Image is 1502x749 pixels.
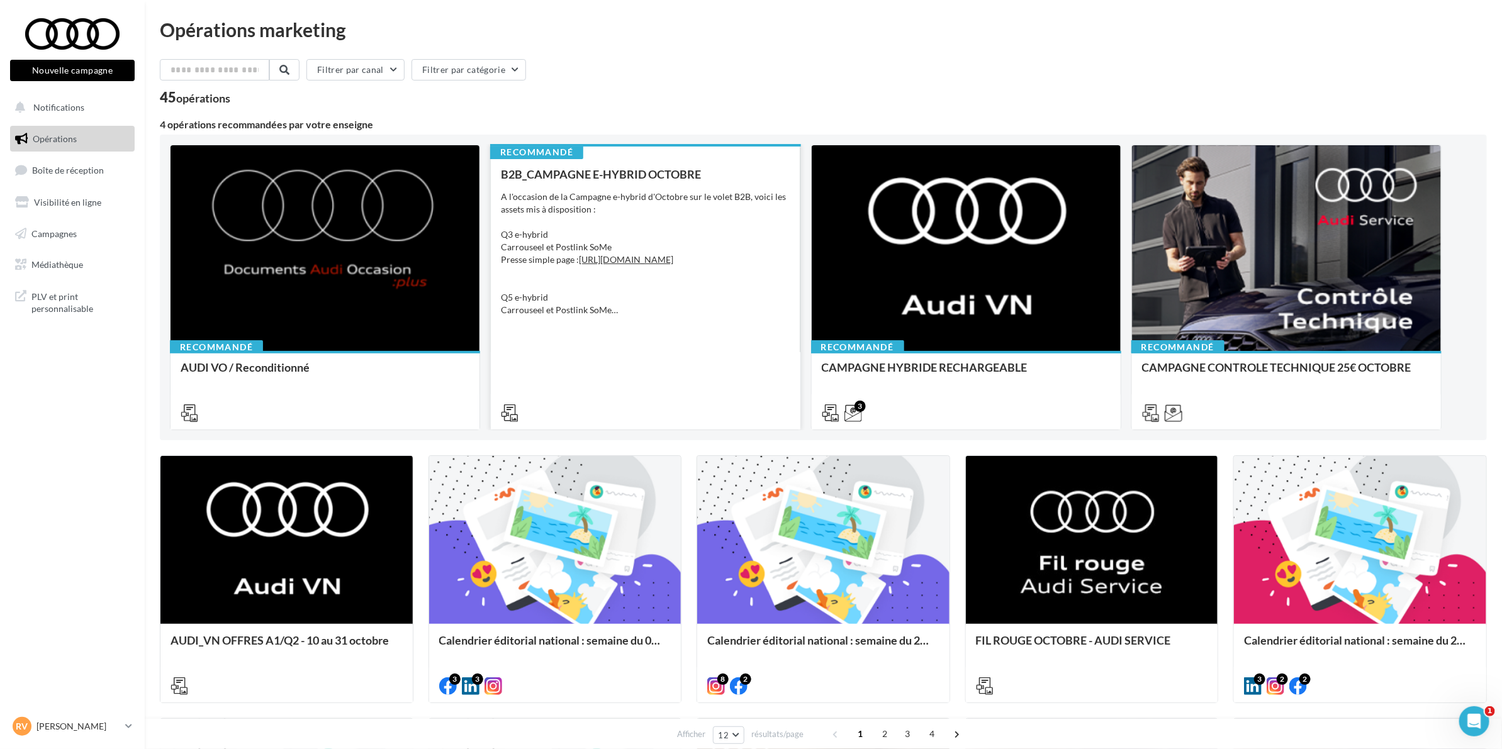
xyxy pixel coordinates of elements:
a: Visibilité en ligne [8,189,137,216]
a: PLV et print personnalisable [8,283,137,320]
div: opérations [176,92,230,104]
div: 2 [1277,674,1288,685]
span: Campagnes [31,228,77,238]
div: A l'occasion de la Campagne e-hybrid d'Octobre sur le volet B2B, voici les assets mis à dispositi... [501,191,790,316]
button: Filtrer par canal [306,59,405,80]
div: 3 [1254,674,1265,685]
a: Médiathèque [8,252,137,278]
div: Opérations marketing [160,20,1487,39]
span: 2 [875,724,895,744]
button: 12 [713,726,745,744]
div: Calendrier éditorial national : semaine du 29.09 au 05.10 [707,634,939,659]
span: Opérations [33,133,77,144]
div: CAMPAGNE HYBRIDE RECHARGEABLE [822,361,1111,386]
div: AUDI VO / Reconditionné [181,361,469,386]
div: CAMPAGNE CONTROLE TECHNIQUE 25€ OCTOBRE [1142,361,1431,386]
span: Afficher [678,728,706,740]
button: Nouvelle campagne [10,60,135,81]
div: Recommandé [170,340,263,354]
a: Boîte de réception [8,157,137,184]
button: Filtrer par catégorie [412,59,526,80]
span: 12 [719,730,729,740]
a: Opérations [8,126,137,152]
span: Visibilité en ligne [34,197,101,208]
span: 4 [922,724,942,744]
div: 45 [160,91,230,104]
div: 8 [717,674,729,685]
div: 3 [855,401,866,412]
div: AUDI_VN OFFRES A1/Q2 - 10 au 31 octobre [171,634,403,659]
div: 3 [472,674,483,685]
div: Calendrier éditorial national : semaine du 06.10 au 12.10 [439,634,671,659]
span: Médiathèque [31,259,83,270]
div: B2B_CAMPAGNE E-HYBRID OCTOBRE [501,168,790,180]
span: 1 [1485,706,1495,716]
div: Calendrier éditorial national : semaine du 22.09 au 28.09 [1244,634,1476,659]
a: [URL][DOMAIN_NAME] [579,254,673,265]
div: FIL ROUGE OCTOBRE - AUDI SERVICE [976,634,1208,659]
span: 1 [850,724,870,744]
span: résultats/page [751,728,804,740]
a: Campagnes [8,221,137,247]
a: RV [PERSON_NAME] [10,714,135,738]
div: Recommandé [1131,340,1225,354]
span: 3 [897,724,917,744]
span: Notifications [33,102,84,113]
span: Boîte de réception [32,165,104,175]
p: [PERSON_NAME] [36,720,120,733]
div: 3 [449,674,461,685]
div: 4 opérations recommandées par votre enseigne [160,119,1487,130]
button: Notifications [8,94,132,121]
span: RV [16,720,28,733]
div: 2 [1299,674,1311,685]
div: 2 [740,674,751,685]
iframe: Intercom live chat [1459,706,1489,736]
div: Recommandé [811,340,904,354]
span: PLV et print personnalisable [31,288,130,315]
div: Recommandé [490,145,583,159]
